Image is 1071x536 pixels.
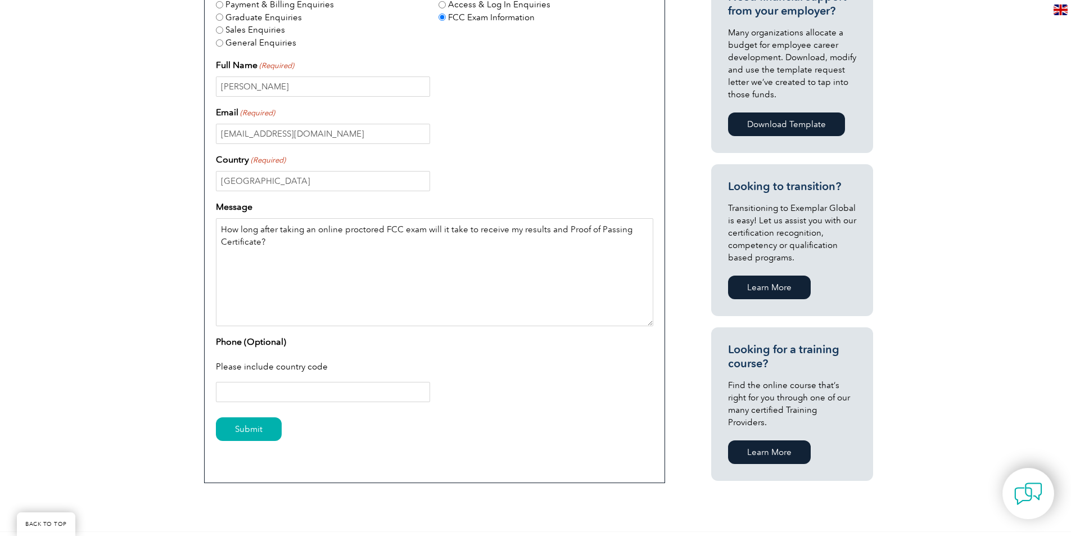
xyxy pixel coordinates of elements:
a: Learn More [728,440,811,464]
label: Message [216,200,252,214]
span: (Required) [239,107,275,119]
a: Download Template [728,112,845,136]
label: Sales Enquiries [225,24,285,37]
h3: Looking for a training course? [728,343,856,371]
a: Learn More [728,276,811,299]
img: en [1054,4,1068,15]
label: Full Name [216,58,294,72]
label: Email [216,106,275,119]
input: Submit [216,417,282,441]
label: FCC Exam Information [448,11,535,24]
div: Please include country code [216,353,653,382]
a: BACK TO TOP [17,512,75,536]
span: (Required) [250,155,286,166]
label: General Enquiries [225,37,296,49]
label: Graduate Enquiries [225,11,302,24]
label: Country [216,153,286,166]
img: contact-chat.png [1014,480,1042,508]
span: (Required) [258,60,294,71]
p: Find the online course that’s right for you through one of our many certified Training Providers. [728,379,856,429]
p: Transitioning to Exemplar Global is easy! Let us assist you with our certification recognition, c... [728,202,856,264]
p: Many organizations allocate a budget for employee career development. Download, modify and use th... [728,26,856,101]
h3: Looking to transition? [728,179,856,193]
label: Phone (Optional) [216,335,286,349]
